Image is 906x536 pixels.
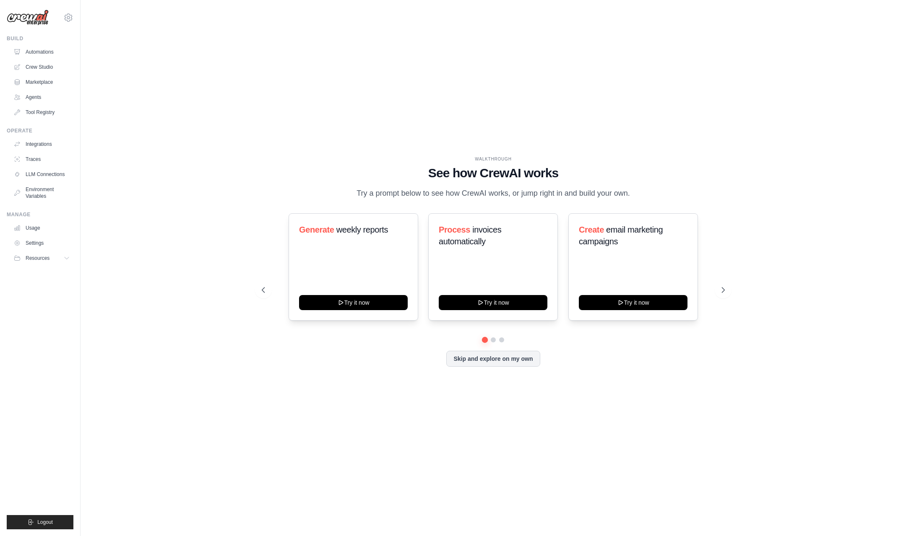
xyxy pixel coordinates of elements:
div: Manage [7,211,73,218]
span: weekly reports [336,225,388,234]
a: Environment Variables [10,183,73,203]
span: Logout [37,519,53,526]
a: Traces [10,153,73,166]
span: Process [439,225,470,234]
span: invoices automatically [439,225,501,246]
a: Automations [10,45,73,59]
button: Try it now [579,295,687,310]
button: Skip and explore on my own [446,351,540,367]
div: Build [7,35,73,42]
span: Create [579,225,604,234]
div: Operate [7,127,73,134]
a: Marketplace [10,75,73,89]
button: Logout [7,515,73,529]
span: Resources [26,255,49,262]
img: Logo [7,10,49,26]
a: Tool Registry [10,106,73,119]
a: LLM Connections [10,168,73,181]
p: Try a prompt below to see how CrewAI works, or jump right in and build your own. [352,187,634,199]
div: WALKTHROUGH [262,156,725,162]
h1: See how CrewAI works [262,166,725,181]
button: Resources [10,251,73,265]
iframe: Chat Widget [864,496,906,536]
a: Crew Studio [10,60,73,74]
a: Settings [10,236,73,250]
button: Try it now [439,295,547,310]
a: Integrations [10,137,73,151]
span: Generate [299,225,334,234]
button: Try it now [299,295,408,310]
a: Agents [10,91,73,104]
a: Usage [10,221,73,235]
span: email marketing campaigns [579,225,663,246]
